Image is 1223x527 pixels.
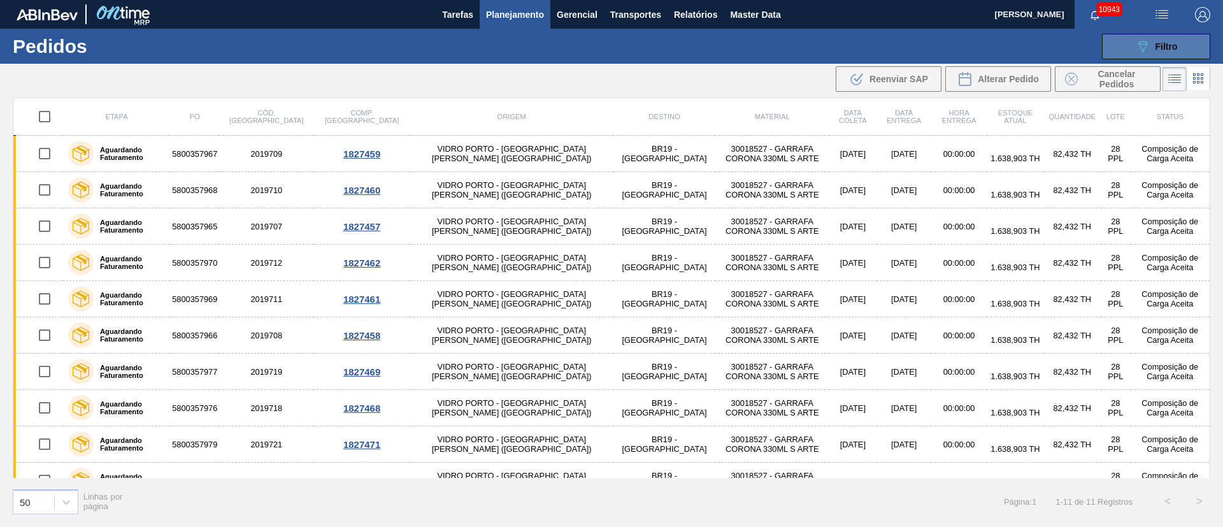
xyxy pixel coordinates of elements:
span: Data coleta [839,109,867,124]
span: 1.638,903 TH [991,335,1040,345]
td: [DATE] [876,317,931,354]
td: 82,432 TH [1044,426,1101,463]
td: 00:00:00 [931,208,987,245]
span: Gerencial [557,7,597,22]
td: VIDRO PORTO - [GEOGRAPHIC_DATA][PERSON_NAME] ([GEOGRAPHIC_DATA]) [410,172,613,208]
span: Comp. [GEOGRAPHIC_DATA] [325,109,399,124]
span: Alterar Pedido [978,74,1039,84]
td: [DATE] [829,354,876,390]
div: Reenviar SAP [836,66,941,92]
td: 28 PPL [1101,172,1131,208]
span: 1.638,903 TH [991,263,1040,272]
td: 82,432 TH [1044,208,1101,245]
td: Composição de Carga Aceita [1131,317,1210,354]
div: Cancelar Pedidos em Massa [1055,66,1161,92]
a: Aguardando Faturamento58003579682019710VIDRO PORTO - [GEOGRAPHIC_DATA][PERSON_NAME] ([GEOGRAPHIC_... [13,172,1210,208]
div: 1827457 [315,221,408,232]
td: [DATE] [876,136,931,172]
td: 00:00:00 [931,426,987,463]
span: Origem [497,113,526,120]
td: 5800357979 [170,426,219,463]
td: [DATE] [829,136,876,172]
label: Aguardando Faturamento [94,291,165,307]
td: 30018527 - GARRAFA CORONA 330ML S ARTE [715,463,829,499]
a: Aguardando Faturamento58003579662019708VIDRO PORTO - [GEOGRAPHIC_DATA][PERSON_NAME] ([GEOGRAPHIC_... [13,317,1210,354]
td: 82,432 TH [1044,354,1101,390]
span: Reenviar SAP [869,74,928,84]
td: BR19 - [GEOGRAPHIC_DATA] [613,245,716,281]
td: [DATE] [829,317,876,354]
a: Aguardando Faturamento58003579702019712VIDRO PORTO - [GEOGRAPHIC_DATA][PERSON_NAME] ([GEOGRAPHIC_... [13,245,1210,281]
img: Logout [1195,7,1210,22]
td: BR19 - [GEOGRAPHIC_DATA] [613,317,716,354]
td: [DATE] [876,208,931,245]
td: BR19 - [GEOGRAPHIC_DATA] [613,172,716,208]
span: 1.638,903 TH [991,226,1040,236]
td: 00:00:00 [931,317,987,354]
button: < [1152,486,1184,517]
a: Aguardando Faturamento58003579692019711VIDRO PORTO - [GEOGRAPHIC_DATA][PERSON_NAME] ([GEOGRAPHIC_... [13,281,1210,317]
td: Composição de Carga Aceita [1131,136,1210,172]
div: Alterar Pedido [945,66,1051,92]
td: [DATE] [829,390,876,426]
span: Cancelar Pedidos [1083,69,1150,89]
td: VIDRO PORTO - [GEOGRAPHIC_DATA][PERSON_NAME] ([GEOGRAPHIC_DATA]) [410,136,613,172]
span: Quantidade [1049,113,1096,120]
td: [DATE] [876,281,931,317]
img: TNhmsLtSVTkK8tSr43FrP2fwEKptu5GPRR3wAAAABJRU5ErkJggg== [17,9,78,20]
label: Aguardando Faturamento [94,182,165,198]
td: 30018527 - GARRAFA CORONA 330ML S ARTE [715,317,829,354]
span: Cód. [GEOGRAPHIC_DATA] [229,109,303,124]
td: 30018527 - GARRAFA CORONA 330ML S ARTE [715,390,829,426]
div: 1827458 [315,330,408,341]
td: 5800357977 [170,354,219,390]
label: Aguardando Faturamento [94,146,165,161]
span: Linhas por página [83,492,123,511]
span: Hora Entrega [941,109,976,124]
div: 1827460 [315,185,408,196]
td: Composição de Carga Aceita [1131,463,1210,499]
td: Composição de Carga Aceita [1131,426,1210,463]
a: Aguardando Faturamento58003579762019718VIDRO PORTO - [GEOGRAPHIC_DATA][PERSON_NAME] ([GEOGRAPHIC_... [13,390,1210,426]
div: 1827462 [315,257,408,268]
td: BR19 - [GEOGRAPHIC_DATA] [613,208,716,245]
span: 10943 [1096,3,1122,17]
td: VIDRO PORTO - [GEOGRAPHIC_DATA][PERSON_NAME] ([GEOGRAPHIC_DATA]) [410,317,613,354]
td: 5800357966 [170,317,219,354]
td: [DATE] [876,172,931,208]
td: 82,432 TH [1044,463,1101,499]
td: [DATE] [829,463,876,499]
td: 2019707 [219,208,313,245]
td: Composição de Carga Aceita [1131,172,1210,208]
td: 2019719 [219,354,313,390]
label: Aguardando Faturamento [94,219,165,234]
td: 82,432 TH [1044,172,1101,208]
td: [DATE] [876,390,931,426]
td: 00:00:00 [931,245,987,281]
td: 28 PPL [1101,208,1131,245]
td: 5800357968 [170,172,219,208]
td: [DATE] [829,208,876,245]
td: 82,432 TH [1044,390,1101,426]
span: Master Data [730,7,780,22]
span: 1.638,903 TH [991,444,1040,454]
td: 00:00:00 [931,172,987,208]
td: [DATE] [876,354,931,390]
span: Destino [648,113,680,120]
td: VIDRO PORTO - [GEOGRAPHIC_DATA][PERSON_NAME] ([GEOGRAPHIC_DATA]) [410,463,613,499]
td: 82,432 TH [1044,317,1101,354]
div: 1827461 [315,294,408,305]
td: [DATE] [876,426,931,463]
td: 28 PPL [1101,245,1131,281]
td: 82,432 TH [1044,245,1101,281]
td: Composição de Carga Aceita [1131,390,1210,426]
td: 28 PPL [1101,354,1131,390]
span: Filtro [1155,41,1178,52]
td: 2019712 [219,245,313,281]
label: Aguardando Faturamento [94,437,165,452]
td: 82,432 TH [1044,281,1101,317]
td: BR19 - [GEOGRAPHIC_DATA] [613,426,716,463]
a: Aguardando Faturamento58003579772019719VIDRO PORTO - [GEOGRAPHIC_DATA][PERSON_NAME] ([GEOGRAPHIC_... [13,354,1210,390]
button: > [1184,486,1215,517]
span: Página : 1 [1004,497,1036,507]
